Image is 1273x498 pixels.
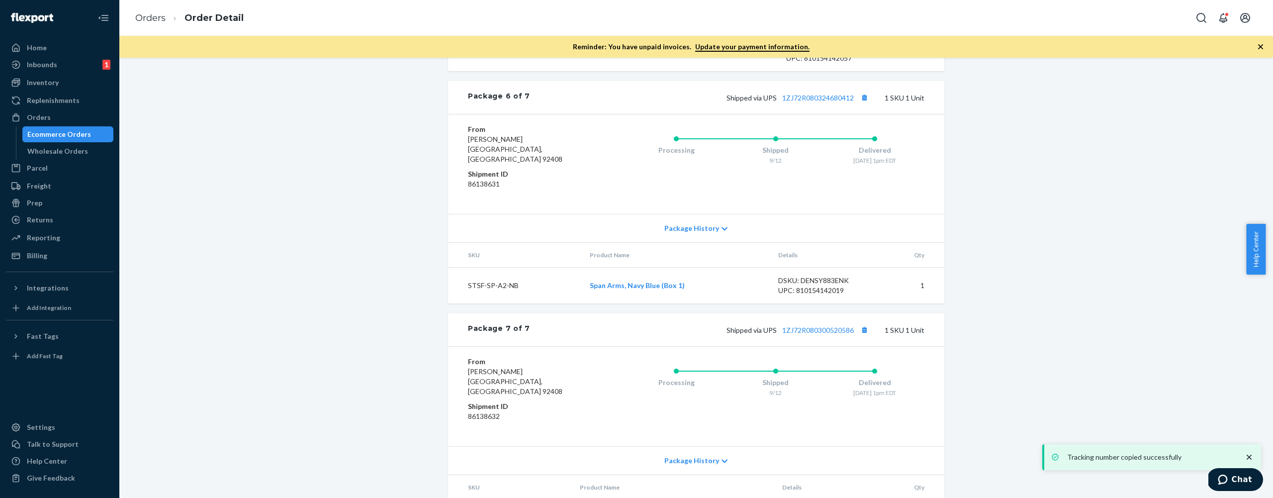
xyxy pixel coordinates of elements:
[22,143,114,159] a: Wholesale Orders
[468,91,530,104] div: Package 6 of 7
[573,42,810,52] p: Reminder: You have unpaid invoices.
[6,93,113,108] a: Replenishments
[1191,8,1211,28] button: Open Search Box
[825,378,924,388] div: Delivered
[27,163,48,173] div: Parcel
[1246,224,1266,275] button: Help Center
[27,456,67,466] div: Help Center
[879,267,944,303] td: 1
[6,160,113,176] a: Parcel
[695,42,810,52] a: Update your payment information.
[6,75,113,91] a: Inventory
[11,13,53,23] img: Flexport logo
[468,323,530,336] div: Package 7 of 7
[6,195,113,211] a: Prep
[102,60,110,70] div: 1
[468,124,587,134] dt: From
[27,78,59,88] div: Inventory
[27,181,51,191] div: Freight
[727,326,871,334] span: Shipped via UPS
[127,3,252,33] ol: breadcrumbs
[6,40,113,56] a: Home
[770,243,880,268] th: Details
[879,243,944,268] th: Qty
[468,169,587,179] dt: Shipment ID
[6,57,113,73] a: Inbounds1
[530,323,924,336] div: 1 SKU 1 Unit
[627,378,726,388] div: Processing
[468,401,587,411] dt: Shipment ID
[664,223,719,233] span: Package History
[27,129,91,139] div: Ecommerce Orders
[6,230,113,246] a: Reporting
[6,178,113,194] a: Freight
[27,60,57,70] div: Inbounds
[782,94,854,102] a: 1ZJ72R080324680412
[27,331,59,341] div: Fast Tags
[726,156,825,165] div: 9/12
[782,326,854,334] a: 1ZJ72R080300520586
[858,323,871,336] button: Copy tracking number
[786,53,880,63] div: UPC: 810154142057
[6,348,113,364] a: Add Fast Tag
[6,300,113,316] a: Add Integration
[468,135,562,163] span: [PERSON_NAME] [GEOGRAPHIC_DATA], [GEOGRAPHIC_DATA] 92408
[93,8,113,28] button: Close Navigation
[135,12,166,23] a: Orders
[1235,8,1255,28] button: Open account menu
[627,145,726,155] div: Processing
[448,267,582,303] td: STSF-SP-A2-NB
[858,91,871,104] button: Copy tracking number
[664,456,719,466] span: Package History
[6,109,113,125] a: Orders
[726,145,825,155] div: Shipped
[6,212,113,228] a: Returns
[6,328,113,344] button: Fast Tags
[27,303,71,312] div: Add Integration
[27,146,88,156] div: Wholesale Orders
[27,233,60,243] div: Reporting
[468,179,587,189] dd: 86138631
[590,281,685,290] a: Span Arms, Navy Blue (Box 1)
[726,378,825,388] div: Shipped
[6,248,113,264] a: Billing
[825,145,924,155] div: Delivered
[582,243,770,268] th: Product Name
[27,422,55,432] div: Settings
[27,96,80,105] div: Replenishments
[27,439,79,449] div: Talk to Support
[27,112,51,122] div: Orders
[27,473,75,483] div: Give Feedback
[468,411,587,421] dd: 86138632
[184,12,244,23] a: Order Detail
[448,243,582,268] th: SKU
[27,43,47,53] div: Home
[1213,8,1233,28] button: Open notifications
[727,94,871,102] span: Shipped via UPS
[6,470,113,486] button: Give Feedback
[22,126,114,142] a: Ecommerce Orders
[6,280,113,296] button: Integrations
[778,276,872,286] div: DSKU: DENSY883ENK
[726,389,825,397] div: 9/12
[6,419,113,435] a: Settings
[27,283,69,293] div: Integrations
[1208,468,1263,493] iframe: Opens a widget where you can chat to one of our agents
[1244,452,1254,462] svg: close toast
[27,215,53,225] div: Returns
[778,286,872,296] div: UPC: 810154142019
[468,357,587,367] dt: From
[27,352,63,360] div: Add Fast Tag
[27,198,42,208] div: Prep
[1067,452,1234,462] p: Tracking number copied successfully
[468,367,562,396] span: [PERSON_NAME] [GEOGRAPHIC_DATA], [GEOGRAPHIC_DATA] 92408
[825,389,924,397] div: [DATE] 1pm EDT
[6,453,113,469] a: Help Center
[825,156,924,165] div: [DATE] 1pm EDT
[530,91,924,104] div: 1 SKU 1 Unit
[27,251,47,261] div: Billing
[6,436,113,452] button: Talk to Support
